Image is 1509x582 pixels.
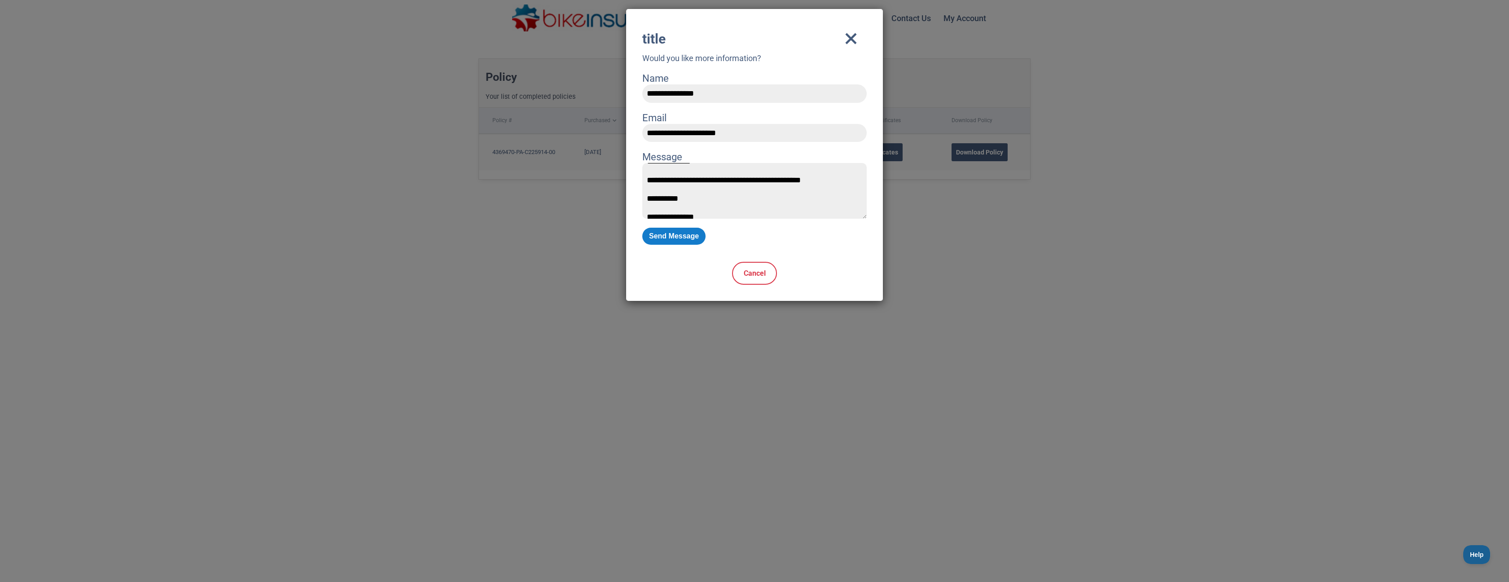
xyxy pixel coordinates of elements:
[642,72,867,84] label: Name
[642,112,867,124] label: Email
[732,262,777,285] a: Cancel
[642,228,706,245] button: Send Message
[1463,545,1491,564] iframe: Toggle Customer Support
[642,52,867,64] p: Would you like more information?
[642,151,867,163] label: Message
[642,33,666,45] div: title
[835,25,867,52] i: close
